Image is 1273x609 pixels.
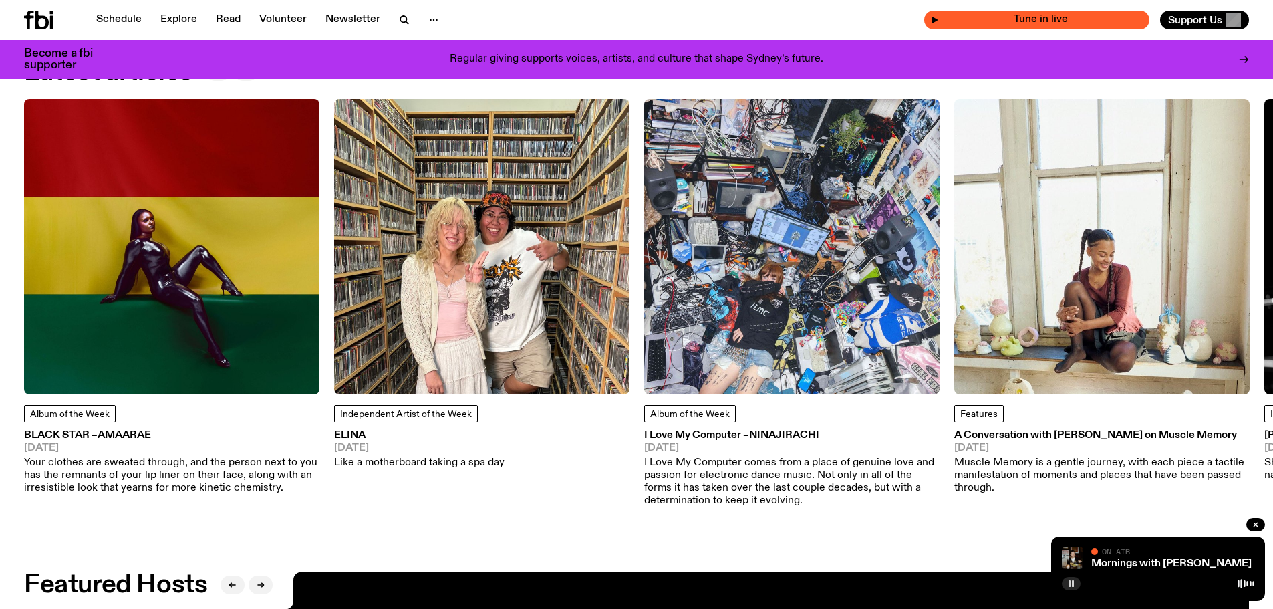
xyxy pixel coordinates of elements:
a: Features [954,405,1004,422]
p: Regular giving supports voices, artists, and culture that shape Sydney’s future. [450,53,823,66]
h3: BLACK STAR – [24,431,319,441]
a: Explore [152,11,205,29]
span: Album of the Week [650,410,730,419]
span: Independent Artist of the Week [340,410,472,419]
h2: Featured Hosts [24,573,207,597]
img: Ninajirachi covering her face, shot from above. she is in a croweded room packed full of laptops,... [644,99,940,394]
span: [DATE] [644,443,940,453]
a: Schedule [88,11,150,29]
a: Album of the Week [24,405,116,422]
a: A Conversation with [PERSON_NAME] on Muscle Memory[DATE]Muscle Memory is a gentle journey, with e... [954,431,1250,495]
a: Album of the Week [644,405,736,422]
h3: A Conversation with [PERSON_NAME] on Muscle Memory [954,431,1250,441]
span: [DATE] [334,443,505,453]
h3: I Love My Computer – [644,431,940,441]
h3: ELINA [334,431,505,441]
span: Features [960,410,998,419]
span: [DATE] [24,443,319,453]
a: Newsletter [317,11,388,29]
p: Muscle Memory is a gentle journey, with each piece a tactile manifestation of moments and places ... [954,457,1250,495]
span: On Air [1102,547,1130,556]
span: [DATE] [954,443,1250,453]
a: I Love My Computer –Ninajirachi[DATE]I Love My Computer comes from a place of genuine love and pa... [644,431,940,507]
span: Album of the Week [30,410,110,419]
h2: Latest articles [24,60,192,84]
a: ELINA[DATE]Like a motherboard taking a spa day [334,431,505,469]
a: Read [208,11,249,29]
span: Ninajirachi [749,430,819,441]
h3: Become a fbi supporter [24,48,110,71]
a: Mornings with [PERSON_NAME] [1091,558,1252,569]
span: Tune in live [939,15,1143,25]
button: Support Us [1160,11,1249,29]
a: Independent Artist of the Week [334,405,478,422]
a: BLACK STAR –Amaarae[DATE]Your clothes are sweated through, and the person next to you has the rem... [24,431,319,495]
button: On AirMornings with [PERSON_NAME]Tune in live [924,11,1149,29]
p: I Love My Computer comes from a place of genuine love and passion for electronic dance music. Not... [644,457,940,508]
span: Amaarae [98,430,151,441]
p: Like a motherboard taking a spa day [334,457,505,469]
img: Sam blankly stares at the camera, brightly lit by a camera flash wearing a hat collared shirt and... [1062,547,1083,569]
span: Support Us [1168,14,1222,26]
p: Your clothes are sweated through, and the person next to you has the remnants of your lip liner o... [24,457,319,495]
a: Volunteer [251,11,315,29]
